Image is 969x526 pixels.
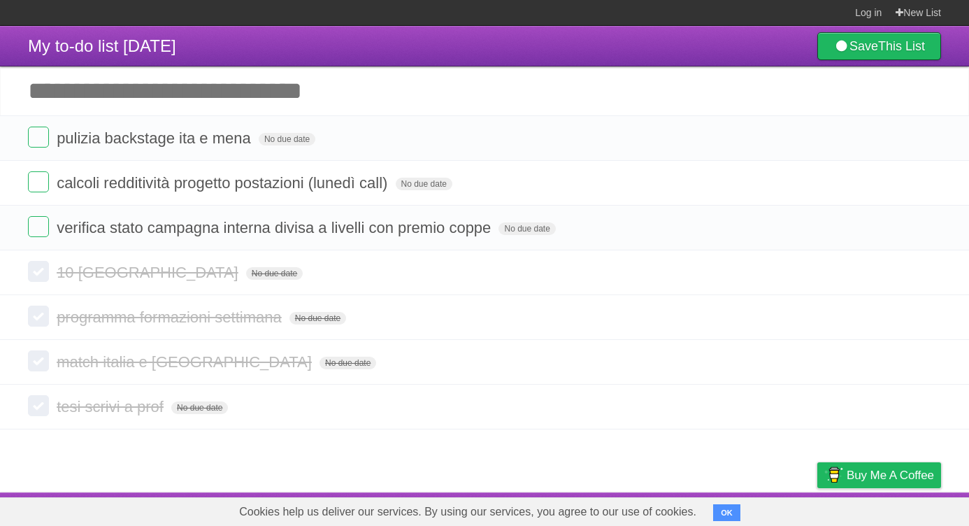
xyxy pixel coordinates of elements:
[57,219,494,236] span: verifica stato campagna interna divisa a livelli con premio coppe
[713,504,740,521] button: OK
[28,261,49,282] label: Done
[28,395,49,416] label: Done
[171,401,228,414] span: No due date
[752,496,782,523] a: Terms
[28,306,49,327] label: Done
[853,496,941,523] a: Suggest a feature
[289,312,346,325] span: No due date
[57,129,254,147] span: pulizia backstage ita e mena
[498,222,555,235] span: No due date
[677,496,734,523] a: Developers
[28,216,49,237] label: Done
[320,357,376,369] span: No due date
[817,462,941,488] a: Buy me a coffee
[799,496,835,523] a: Privacy
[57,174,391,192] span: calcoli redditività progetto postazioni (lunedì call)
[57,264,242,281] span: 10 [GEOGRAPHIC_DATA]
[57,308,285,326] span: programma formazioni settimana
[817,32,941,60] a: SaveThis List
[57,398,167,415] span: tesi scrivi a prof
[28,36,176,55] span: My to-do list [DATE]
[259,133,315,145] span: No due date
[28,127,49,148] label: Done
[631,496,661,523] a: About
[28,171,49,192] label: Done
[28,350,49,371] label: Done
[225,498,710,526] span: Cookies help us deliver our services. By using our services, you agree to our use of cookies.
[847,463,934,488] span: Buy me a coffee
[396,178,452,190] span: No due date
[246,267,303,280] span: No due date
[57,353,315,371] span: match italia e [GEOGRAPHIC_DATA]
[878,39,925,53] b: This List
[824,463,843,487] img: Buy me a coffee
